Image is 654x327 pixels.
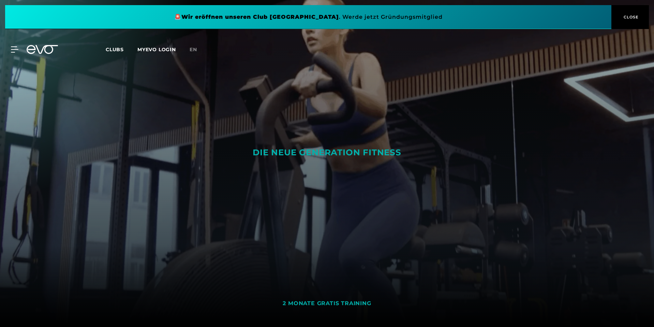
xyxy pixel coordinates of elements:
div: 2 MONATE GRATIS TRAINING [283,300,371,307]
span: Clubs [106,46,124,53]
a: en [190,46,205,54]
button: CLOSE [611,5,649,29]
span: en [190,46,197,53]
a: Clubs [106,46,137,53]
a: MYEVO LOGIN [137,46,176,53]
div: DIE NEUE GENERATION FITNESS [210,147,444,158]
span: CLOSE [622,14,639,20]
